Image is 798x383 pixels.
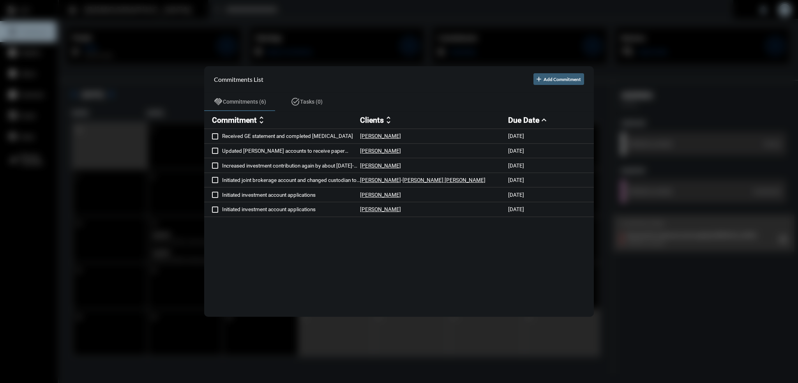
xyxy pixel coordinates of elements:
p: [DATE] [508,206,524,212]
p: Initiated joint brokerage account and changed custodian to [PERSON_NAME] [222,177,360,183]
mat-icon: unfold_more [257,115,266,125]
h2: Due Date [508,116,539,125]
p: [DATE] [508,133,524,139]
mat-icon: task_alt [291,97,300,106]
p: [PERSON_NAME] [360,133,401,139]
h2: Clients [360,116,384,125]
mat-icon: unfold_more [384,115,393,125]
p: [PERSON_NAME] [360,148,401,154]
mat-icon: add [535,75,543,83]
p: Received GE statement and completed [MEDICAL_DATA] [222,133,360,139]
h2: Commitment [212,116,257,125]
p: [PERSON_NAME] [360,192,401,198]
span: Tasks (0) [300,99,323,105]
span: Commitments (6) [223,99,266,105]
p: [PERSON_NAME] [360,206,401,212]
p: [PERSON_NAME] [360,162,401,169]
p: Initiated investment account applications [222,206,360,212]
p: [DATE] [508,192,524,198]
p: Initiated investment account applications [222,192,360,198]
mat-icon: expand_less [539,115,549,125]
mat-icon: handshake [214,97,223,106]
button: Add Commitment [533,73,584,85]
p: [DATE] [508,148,524,154]
p: [DATE] [508,162,524,169]
p: [PERSON_NAME] [PERSON_NAME] [403,177,486,183]
p: [DATE] [508,177,524,183]
p: Updated [PERSON_NAME] accounts to receive paper statements [222,148,360,154]
h2: Commitments List [214,76,263,83]
p: Increased investment contribution again by about [DATE]-[DATE] for September, Oct, Nov, and Dec [222,162,360,169]
p: - [401,177,403,183]
p: [PERSON_NAME] [360,177,401,183]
